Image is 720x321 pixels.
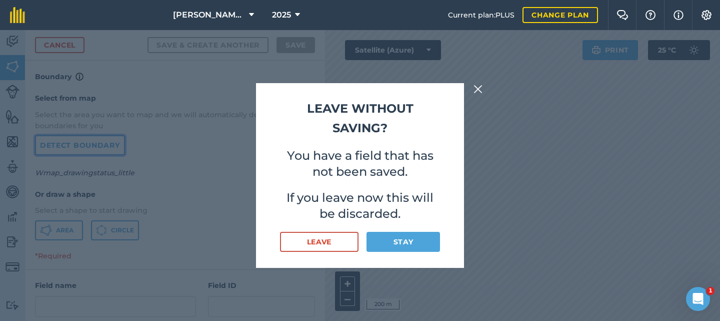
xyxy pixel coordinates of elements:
button: Leave [280,232,358,252]
img: svg+xml;base64,PHN2ZyB4bWxucz0iaHR0cDovL3d3dy53My5vcmcvMjAwMC9zdmciIHdpZHRoPSIyMiIgaGVpZ2h0PSIzMC... [473,83,482,95]
img: A question mark icon [644,10,656,20]
button: Stay [366,232,440,252]
img: svg+xml;base64,PHN2ZyB4bWxucz0iaHR0cDovL3d3dy53My5vcmcvMjAwMC9zdmciIHdpZHRoPSIxNyIgaGVpZ2h0PSIxNy... [673,9,683,21]
span: [PERSON_NAME] Farms [173,9,245,21]
h2: Leave without saving? [280,99,440,138]
span: 2025 [272,9,291,21]
iframe: Intercom live chat [686,287,710,311]
p: If you leave now this will be discarded. [280,190,440,222]
p: You have a field that has not been saved. [280,148,440,180]
img: Two speech bubbles overlapping with the left bubble in the forefront [616,10,628,20]
img: fieldmargin Logo [10,7,25,23]
span: Current plan : PLUS [448,10,514,21]
span: 1 [706,287,714,295]
a: Change plan [522,7,598,23]
img: A cog icon [700,10,712,20]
